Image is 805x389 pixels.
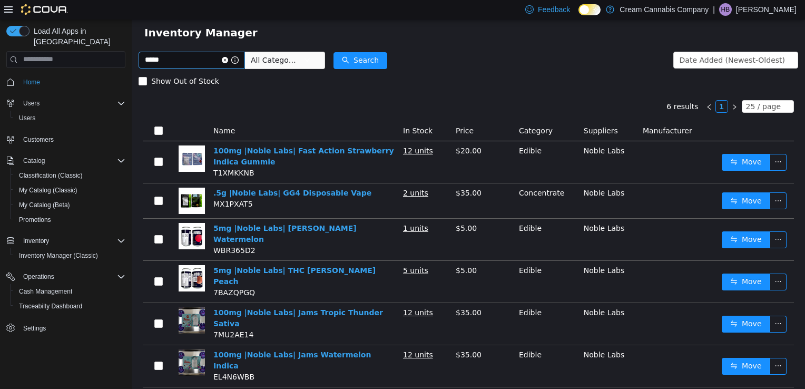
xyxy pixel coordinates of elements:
[638,338,655,355] button: icon: ellipsis
[271,331,301,339] u: 12 units
[19,114,35,122] span: Users
[19,201,70,209] span: My Catalog (Beta)
[736,3,797,16] p: [PERSON_NAME]
[651,84,657,91] i: icon: down
[19,133,58,146] a: Customers
[19,76,44,89] a: Home
[11,111,130,125] button: Users
[452,169,493,178] span: Noble Labs
[11,284,130,299] button: Cash Management
[82,149,123,158] span: T1XMKKNB
[383,164,448,199] td: Concentrate
[82,180,121,189] span: MX1PXAT5
[15,112,125,124] span: Users
[100,37,107,44] i: icon: info-circle
[202,33,256,50] button: icon: searchSearch
[19,302,82,310] span: Traceabilty Dashboard
[15,300,86,313] a: Traceabilty Dashboard
[23,237,49,245] span: Inventory
[15,213,125,226] span: Promotions
[82,227,124,235] span: WBR365D2
[271,205,297,213] u: 1 units
[82,107,103,115] span: Name
[19,287,72,296] span: Cash Management
[19,75,125,89] span: Home
[324,331,350,339] span: $35.00
[2,153,130,168] button: Catalog
[324,169,350,178] span: $35.00
[82,311,122,319] span: 7MU2AE14
[82,169,240,178] a: .5g |Noble Labs| GG4 Disposable Vape
[47,168,73,194] img: .5g |Noble Labs| GG4 Disposable Vape hero shot
[721,3,730,16] span: HB
[452,127,493,135] span: Noble Labs
[511,107,561,115] span: Manufacturer
[271,107,301,115] span: In Stock
[2,96,130,111] button: Users
[15,213,55,226] a: Promotions
[15,184,125,197] span: My Catalog (Classic)
[638,173,655,190] button: icon: ellipsis
[452,289,493,297] span: Noble Labs
[19,235,125,247] span: Inventory
[614,81,649,93] div: 25 / page
[15,169,87,182] a: Classification (Classic)
[19,235,53,247] button: Inventory
[590,296,639,313] button: icon: swapMove
[387,107,421,115] span: Category
[47,330,73,356] img: 100mg |Noble Labs| Jams Watermelon Indica hero shot
[90,37,96,44] i: icon: close-circle
[19,322,50,335] a: Settings
[584,81,596,93] a: 1
[452,247,493,255] span: Noble Labs
[452,205,493,213] span: Noble Labs
[119,35,167,46] span: All Categories
[82,247,244,266] a: 5mg |Noble Labs| THC [PERSON_NAME] Peach
[19,251,98,260] span: Inventory Manager (Classic)
[15,199,125,211] span: My Catalog (Beta)
[11,299,130,314] button: Traceabilty Dashboard
[47,126,73,152] img: 100mg |Noble Labs| Fast Action Strawberry Indica Gummie hero shot
[15,112,40,124] a: Users
[383,326,448,368] td: Edible
[383,122,448,164] td: Edible
[571,81,584,93] li: Previous Page
[578,4,601,15] input: Dark Mode
[271,169,297,178] u: 2 units
[719,3,732,16] div: Hunter Bailey
[82,269,123,277] span: 7BAZQPGQ
[538,4,570,15] span: Feedback
[11,198,130,212] button: My Catalog (Beta)
[19,186,77,194] span: My Catalog (Classic)
[47,246,73,272] img: 5mg |Noble Labs| THC Seltzer Peach hero shot
[590,254,639,271] button: icon: swapMove
[324,247,345,255] span: $5.00
[19,133,125,146] span: Customers
[271,127,301,135] u: 12 units
[2,234,130,248] button: Inventory
[324,289,350,297] span: $35.00
[600,84,606,91] i: icon: right
[23,135,54,144] span: Customers
[638,212,655,229] button: icon: ellipsis
[47,203,73,230] img: 5mg |Noble Labs| Seltzer Watermelon hero shot
[15,285,76,298] a: Cash Management
[452,331,493,339] span: Noble Labs
[590,212,639,229] button: icon: swapMove
[82,127,262,147] a: 100mg |Noble Labs| Fast Action Strawberry Indica Gummie
[23,78,40,86] span: Home
[271,289,301,297] u: 12 units
[82,289,251,308] a: 100mg |Noble Labs| Jams Tropic Thunder Sativa
[2,132,130,147] button: Customers
[590,338,639,355] button: icon: swapMove
[2,320,130,335] button: Settings
[15,169,125,182] span: Classification (Classic)
[383,199,448,241] td: Edible
[11,212,130,227] button: Promotions
[620,3,709,16] p: Cream Cannabis Company
[19,216,51,224] span: Promotions
[82,331,239,351] a: 100mg |Noble Labs| Jams Watermelon Indica
[596,81,609,93] li: Next Page
[383,241,448,284] td: Edible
